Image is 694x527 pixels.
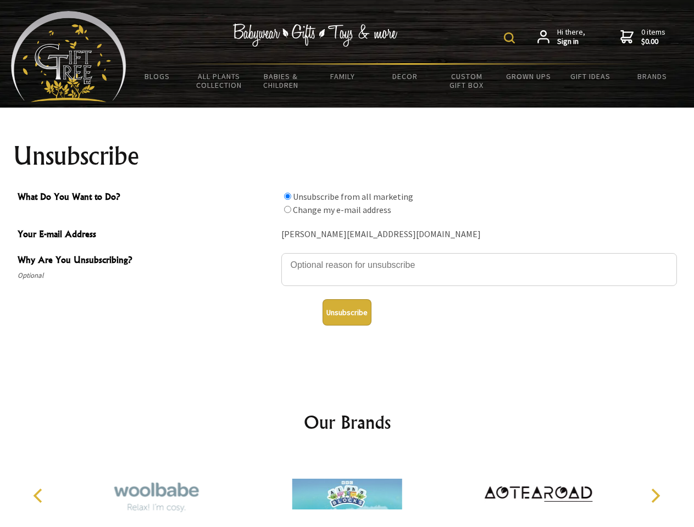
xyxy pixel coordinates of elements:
strong: Sign in [557,37,585,47]
h2: Our Brands [22,409,673,435]
span: Your E-mail Address [18,227,276,243]
a: Decor [374,65,436,88]
a: Custom Gift Box [436,65,498,97]
strong: $0.00 [641,37,665,47]
span: Optional [18,269,276,282]
label: Change my e-mail address [293,204,391,215]
a: Hi there,Sign in [537,27,585,47]
h1: Unsubscribe [13,143,681,169]
input: What Do You Want to Do? [284,206,291,213]
span: 0 items [641,27,665,47]
textarea: Why Are You Unsubscribing? [281,253,677,286]
a: Family [312,65,374,88]
a: Babies & Children [250,65,312,97]
a: BLOGS [126,65,188,88]
img: Babyware - Gifts - Toys and more... [11,11,126,102]
a: 0 items$0.00 [620,27,665,47]
span: Hi there, [557,27,585,47]
button: Unsubscribe [323,299,371,326]
div: [PERSON_NAME][EMAIL_ADDRESS][DOMAIN_NAME] [281,226,677,243]
button: Next [643,484,667,508]
a: Grown Ups [497,65,559,88]
a: Gift Ideas [559,65,621,88]
a: Brands [621,65,684,88]
img: Babywear - Gifts - Toys & more [233,24,398,47]
img: product search [504,32,515,43]
input: What Do You Want to Do? [284,193,291,200]
label: Unsubscribe from all marketing [293,191,413,202]
span: What Do You Want to Do? [18,190,276,206]
a: All Plants Collection [188,65,251,97]
button: Previous [27,484,52,508]
span: Why Are You Unsubscribing? [18,253,276,269]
